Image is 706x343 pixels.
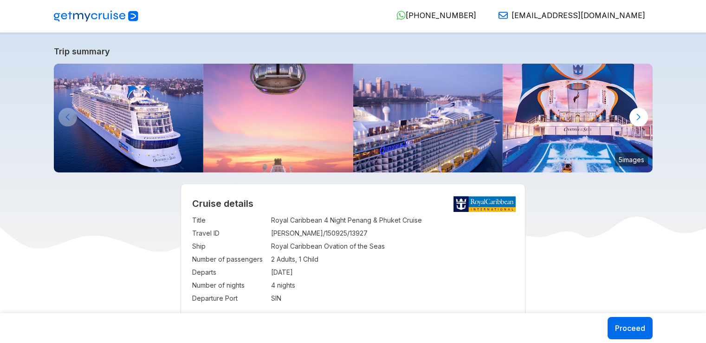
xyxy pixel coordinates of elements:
[512,11,645,20] span: [EMAIL_ADDRESS][DOMAIN_NAME]
[266,279,271,292] td: :
[353,64,503,172] img: ovation-of-the-seas-departing-from-sydney.jpg
[608,317,653,339] button: Proceed
[192,198,514,209] h2: Cruise details
[192,292,266,305] td: Departure Port
[271,253,514,266] td: 2 Adults, 1 Child
[271,240,514,253] td: Royal Caribbean Ovation of the Seas
[271,292,514,305] td: SIN
[266,214,271,227] td: :
[396,11,406,20] img: WhatsApp
[266,266,271,279] td: :
[271,214,514,227] td: Royal Caribbean 4 Night Penang & Phuket Cruise
[192,240,266,253] td: Ship
[54,46,653,56] a: Trip summary
[203,64,353,172] img: north-star-sunset-ovation-of-the-seas.jpg
[266,253,271,266] td: :
[389,11,476,20] a: [PHONE_NUMBER]
[54,64,204,172] img: ovation-exterior-back-aerial-sunset-port-ship.jpg
[192,253,266,266] td: Number of passengers
[266,227,271,240] td: :
[271,279,514,292] td: 4 nights
[406,11,476,20] span: [PHONE_NUMBER]
[266,240,271,253] td: :
[271,227,514,240] td: [PERSON_NAME]/150925/13927
[192,227,266,240] td: Travel ID
[503,64,653,172] img: ovation-of-the-seas-flowrider-sunset.jpg
[491,11,645,20] a: [EMAIL_ADDRESS][DOMAIN_NAME]
[266,292,271,305] td: :
[271,266,514,279] td: [DATE]
[192,214,266,227] td: Title
[192,279,266,292] td: Number of nights
[615,152,648,166] small: 5 images
[499,11,508,20] img: Email
[192,266,266,279] td: Departs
